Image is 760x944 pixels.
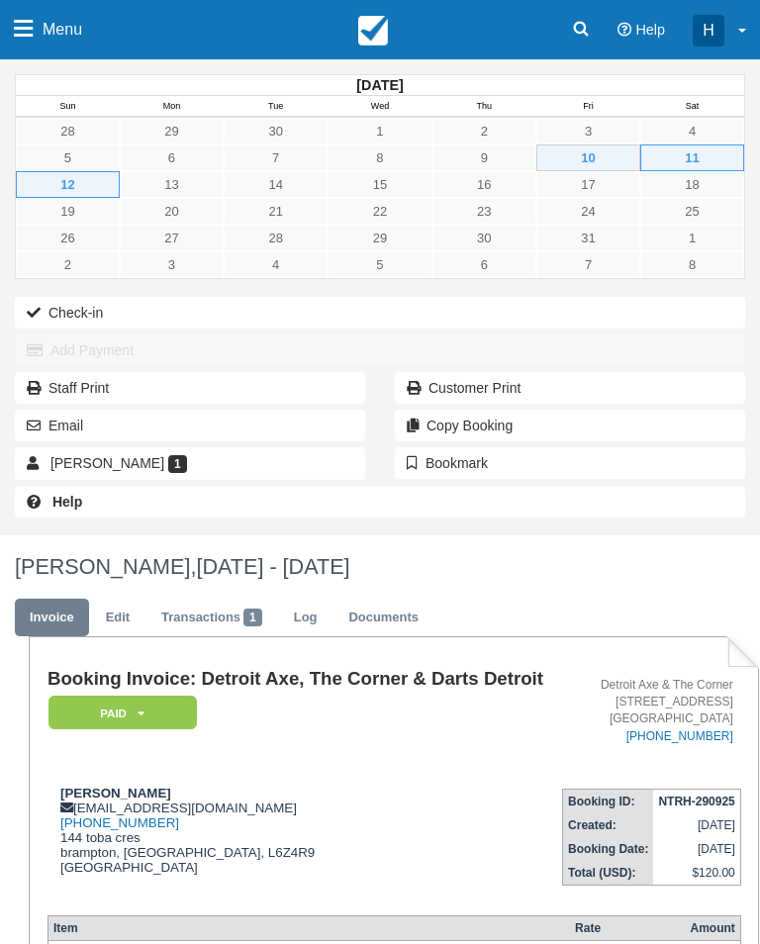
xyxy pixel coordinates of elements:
[617,23,631,37] i: Help
[15,555,745,579] h1: [PERSON_NAME],
[196,554,349,579] span: [DATE] - [DATE]
[15,372,365,404] a: Staff Print
[536,225,640,251] a: 31
[16,251,120,278] a: 2
[563,837,654,861] th: Booking Date:
[52,494,82,510] b: Help
[120,225,224,251] a: 27
[16,171,120,198] a: 12
[626,729,733,743] a: [PHONE_NUMBER]
[16,198,120,225] a: 19
[224,144,328,171] a: 7
[640,225,744,251] a: 1
[653,837,740,861] td: [DATE]
[15,410,365,441] button: Email
[358,16,388,46] img: checkfront-main-nav-mini-logo.png
[395,447,745,479] button: Bookmark
[328,198,431,225] a: 22
[224,198,328,225] a: 21
[432,225,536,251] a: 30
[168,455,187,473] span: 1
[565,677,733,745] address: Detroit Axe & The Corner [STREET_ADDRESS] [GEOGRAPHIC_DATA]
[536,96,640,118] th: Fri
[640,96,744,118] th: Sat
[279,599,332,637] a: Log
[563,861,654,886] th: Total (USD):
[536,171,640,198] a: 17
[432,251,536,278] a: 6
[16,118,120,144] a: 28
[328,144,431,171] a: 8
[432,198,536,225] a: 23
[120,144,224,171] a: 6
[146,599,277,637] a: Transactions1
[328,251,431,278] a: 5
[120,171,224,198] a: 13
[432,144,536,171] a: 9
[653,813,740,837] td: [DATE]
[653,861,740,886] td: $120.00
[47,786,557,899] div: [EMAIL_ADDRESS][DOMAIN_NAME] 144 toba cres brampton, [GEOGRAPHIC_DATA], L6Z4R9 [GEOGRAPHIC_DATA]
[60,786,171,801] strong: [PERSON_NAME]
[50,455,164,471] span: [PERSON_NAME]
[685,915,740,940] th: Amount
[120,118,224,144] a: 29
[120,251,224,278] a: 3
[328,118,431,144] a: 1
[563,813,654,837] th: Created:
[15,486,745,518] a: Help
[356,77,403,93] strong: [DATE]
[16,96,120,118] th: Sun
[536,198,640,225] a: 24
[395,410,745,441] button: Copy Booking
[693,15,724,47] div: H
[640,144,744,171] a: 11
[432,118,536,144] a: 2
[658,795,734,808] strong: NTRH-290925
[563,789,654,813] th: Booking ID:
[432,96,536,118] th: Thu
[333,599,433,637] a: Documents
[224,225,328,251] a: 28
[224,118,328,144] a: 30
[120,198,224,225] a: 20
[536,118,640,144] a: 3
[635,22,665,38] span: Help
[15,447,365,479] a: [PERSON_NAME] 1
[48,696,197,730] em: Paid
[432,171,536,198] a: 16
[47,669,557,690] h1: Booking Invoice: Detroit Axe, The Corner & Darts Detroit
[328,171,431,198] a: 15
[15,599,89,637] a: Invoice
[47,695,190,731] a: Paid
[536,251,640,278] a: 7
[15,297,745,329] button: Check-in
[328,225,431,251] a: 29
[224,96,328,118] th: Tue
[15,334,745,366] button: Add Payment
[16,144,120,171] a: 5
[328,96,431,118] th: Wed
[16,225,120,251] a: 26
[395,372,745,404] a: Customer Print
[120,96,224,118] th: Mon
[224,171,328,198] a: 14
[60,815,179,830] a: [PHONE_NUMBER]
[536,144,640,171] a: 10
[570,915,685,940] th: Rate
[47,915,570,940] th: Item
[224,251,328,278] a: 4
[640,118,744,144] a: 4
[640,198,744,225] a: 25
[640,171,744,198] a: 18
[243,609,262,626] span: 1
[91,599,144,637] a: Edit
[640,251,744,278] a: 8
